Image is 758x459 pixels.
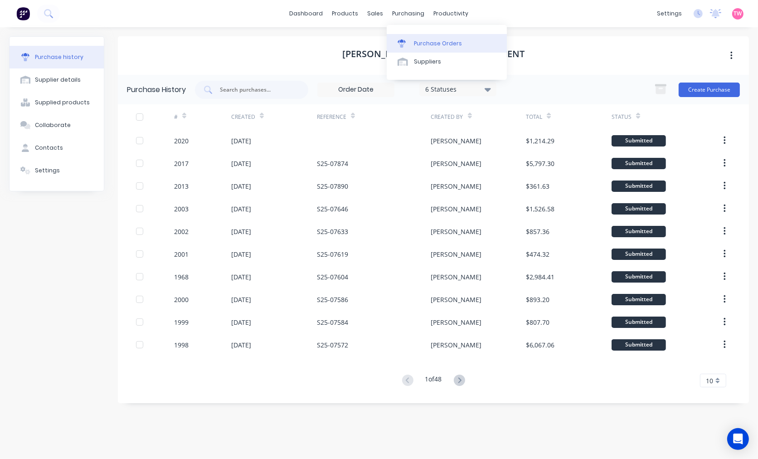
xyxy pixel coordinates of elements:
[231,159,251,168] div: [DATE]
[612,317,666,328] div: Submitted
[231,317,251,327] div: [DATE]
[612,181,666,192] div: Submitted
[317,181,348,191] div: S25-07890
[612,339,666,351] div: Submitted
[387,53,507,71] a: Suppliers
[219,85,294,94] input: Search purchases...
[526,272,554,282] div: $2,984.41
[317,227,348,236] div: S25-07633
[231,113,255,121] div: Created
[231,340,251,350] div: [DATE]
[431,295,482,304] div: [PERSON_NAME]
[174,204,189,214] div: 2003
[317,317,348,327] div: S25-07584
[317,340,348,350] div: S25-07572
[526,181,549,191] div: $361.63
[317,295,348,304] div: S25-07586
[174,272,189,282] div: 1968
[526,317,549,327] div: $807.70
[10,46,104,68] button: Purchase history
[10,68,104,91] button: Supplier details
[526,204,554,214] div: $1,526.58
[526,340,554,350] div: $6,067.06
[231,249,251,259] div: [DATE]
[317,159,348,168] div: S25-07874
[317,249,348,259] div: S25-07619
[425,374,442,387] div: 1 of 48
[526,159,554,168] div: $5,797.30
[363,7,388,20] div: sales
[431,227,482,236] div: [PERSON_NAME]
[429,7,473,20] div: productivity
[231,204,251,214] div: [DATE]
[612,135,666,146] div: Submitted
[431,136,482,146] div: [PERSON_NAME]
[231,181,251,191] div: [DATE]
[388,7,429,20] div: purchasing
[35,166,60,175] div: Settings
[35,76,81,84] div: Supplier details
[328,7,363,20] div: products
[612,271,666,283] div: Submitted
[431,181,482,191] div: [PERSON_NAME]
[526,136,554,146] div: $1,214.29
[431,204,482,214] div: [PERSON_NAME]
[174,317,189,327] div: 1999
[174,340,189,350] div: 1998
[174,295,189,304] div: 2000
[414,58,441,66] div: Suppliers
[414,39,462,48] div: Purchase Orders
[727,428,749,450] div: Open Intercom Messenger
[342,49,525,59] h1: [PERSON_NAME] Transport Equipment
[612,226,666,237] div: Submitted
[612,249,666,260] div: Submitted
[612,294,666,305] div: Submitted
[387,34,507,52] a: Purchase Orders
[317,204,348,214] div: S25-07646
[426,84,491,94] div: 6 Statuses
[174,249,189,259] div: 2001
[231,272,251,282] div: [DATE]
[431,340,482,350] div: [PERSON_NAME]
[10,159,104,182] button: Settings
[35,121,71,129] div: Collaborate
[706,376,713,386] span: 10
[127,84,186,95] div: Purchase History
[612,113,632,121] div: Status
[174,227,189,236] div: 2002
[526,249,549,259] div: $474.32
[231,295,251,304] div: [DATE]
[10,114,104,137] button: Collaborate
[174,113,178,121] div: #
[231,227,251,236] div: [DATE]
[35,144,63,152] div: Contacts
[526,113,542,121] div: Total
[174,159,189,168] div: 2017
[431,317,482,327] div: [PERSON_NAME]
[679,83,740,97] button: Create Purchase
[10,137,104,159] button: Contacts
[317,272,348,282] div: S25-07604
[35,98,90,107] div: Supplied products
[612,158,666,169] div: Submitted
[317,113,346,121] div: Reference
[10,91,104,114] button: Supplied products
[285,7,328,20] a: dashboard
[431,159,482,168] div: [PERSON_NAME]
[526,295,549,304] div: $893.20
[431,272,482,282] div: [PERSON_NAME]
[174,181,189,191] div: 2013
[526,227,549,236] div: $857.36
[16,7,30,20] img: Factory
[431,113,463,121] div: Created By
[734,10,742,18] span: TW
[612,203,666,215] div: Submitted
[174,136,189,146] div: 2020
[431,249,482,259] div: [PERSON_NAME]
[318,83,394,97] input: Order Date
[35,53,83,61] div: Purchase history
[231,136,251,146] div: [DATE]
[652,7,686,20] div: settings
